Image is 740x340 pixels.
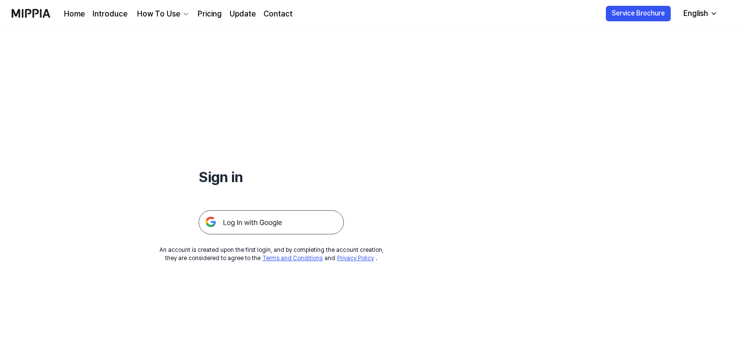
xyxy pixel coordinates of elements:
a: Update [230,8,256,20]
a: Introduce [92,8,127,20]
img: 구글 로그인 버튼 [199,210,344,234]
div: How To Use [135,8,182,20]
a: Contact [263,8,293,20]
div: An account is created upon the first login, and by completing the account creation, they are cons... [159,246,384,263]
div: English [681,8,710,19]
button: English [676,4,724,23]
a: Pricing [198,8,222,20]
a: Home [64,8,85,20]
button: How To Use [135,8,190,20]
a: Terms and Conditions [262,255,323,262]
button: Service Brochure [606,6,671,21]
a: Privacy Policy [337,255,374,262]
h1: Sign in [199,167,344,187]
